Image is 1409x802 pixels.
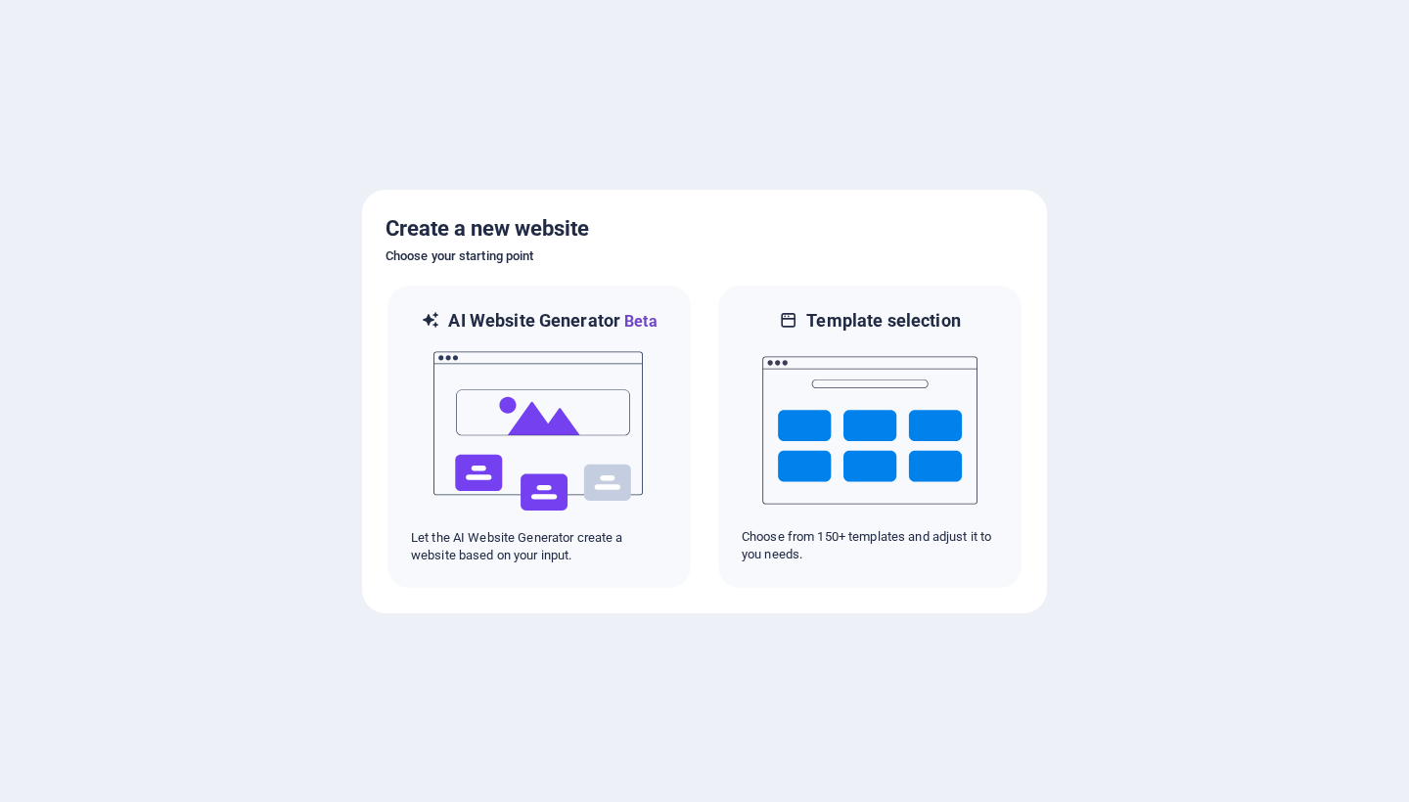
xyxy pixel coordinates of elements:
div: AI Website GeneratorBetaaiLet the AI Website Generator create a website based on your input. [386,284,693,590]
img: ai [432,334,647,529]
h6: Choose your starting point [386,245,1023,268]
h6: Template selection [806,309,960,333]
h5: Create a new website [386,213,1023,245]
div: Template selectionChoose from 150+ templates and adjust it to you needs. [716,284,1023,590]
span: Beta [620,312,658,331]
p: Choose from 150+ templates and adjust it to you needs. [742,528,998,563]
p: Let the AI Website Generator create a website based on your input. [411,529,667,564]
h6: AI Website Generator [448,309,657,334]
